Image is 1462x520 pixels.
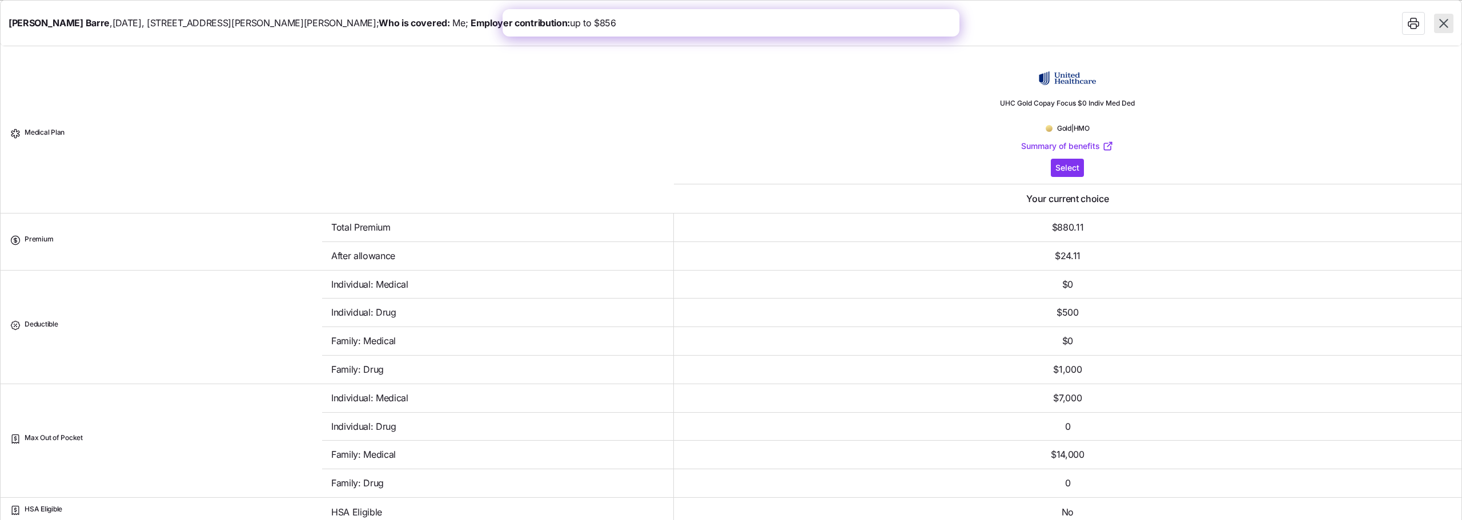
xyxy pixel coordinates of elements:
span: Premium [25,235,53,249]
span: $24.11 [1055,249,1081,263]
span: Gold | HMO [1057,124,1090,134]
span: Select [1055,162,1079,174]
span: $7,000 [1053,391,1082,405]
span: $0 [1062,277,1073,292]
b: Employer contribution: [471,17,570,29]
span: $14,000 [1051,448,1085,462]
button: Close plan comparison table [1434,14,1453,33]
iframe: Intercom live chat banner [503,9,959,37]
span: Max Out of Pocket [25,433,83,448]
span: Your current choice [1026,192,1108,206]
span: $1,000 [1053,362,1082,377]
span: Medical Plan [25,128,65,143]
span: Family: Drug [331,476,384,490]
span: $880.11 [1052,220,1084,235]
button: Select [1051,159,1084,177]
span: Individual: Medical [331,391,408,405]
span: 0 [1065,476,1071,490]
span: Family: Drug [331,362,384,377]
span: Family: Medical [331,448,396,462]
span: Total Premium [331,220,391,235]
span: Individual: Drug [331,420,396,434]
span: Individual: Drug [331,305,396,320]
span: Deductible [25,320,58,334]
span: 0 [1065,420,1071,434]
span: HSA Eligible [331,505,382,519]
span: $500 [1057,305,1079,320]
span: After allowance [331,249,395,263]
b: Who is covered: [379,17,449,29]
a: Summary of benefits [1021,140,1114,152]
span: No [1062,505,1074,519]
img: UnitedHealthcare [1029,65,1106,92]
span: UHC Gold Copay Focus $0 Indiv Med Ded [991,99,1144,117]
b: [PERSON_NAME] Barre [9,17,110,29]
span: $0 [1062,334,1073,348]
span: Individual: Medical [331,277,408,292]
span: HSA Eligible [25,505,62,519]
span: , [DATE] , [STREET_ADDRESS][PERSON_NAME][PERSON_NAME] ; Me ; up to $856 [9,16,616,30]
span: Family: Medical [331,334,396,348]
